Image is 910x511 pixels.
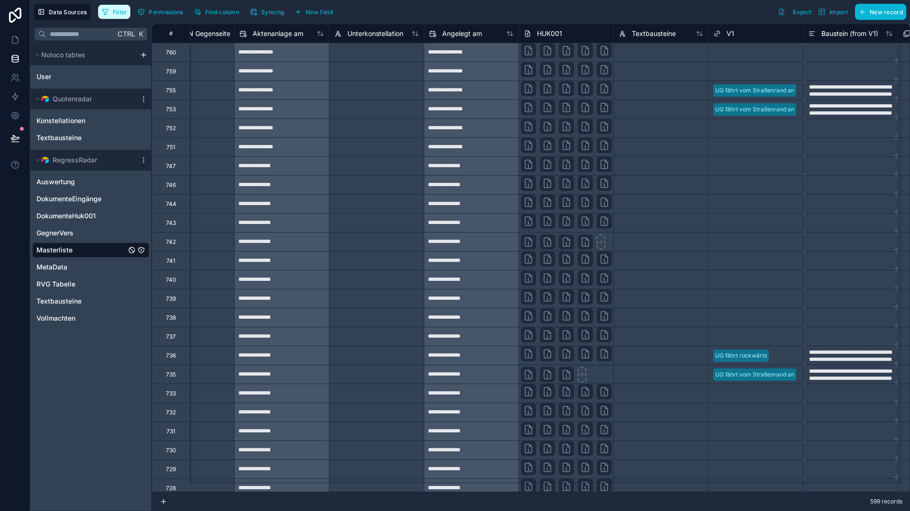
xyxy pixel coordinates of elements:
[774,4,815,20] button: Export
[166,428,175,435] div: 731
[851,4,906,20] a: New record
[166,371,176,378] div: 735
[855,4,906,20] button: New record
[166,295,176,303] div: 739
[246,5,287,19] button: Syncing
[306,9,333,16] span: New field
[98,5,131,19] button: Filter
[166,257,175,265] div: 741
[166,466,176,473] div: 729
[166,162,176,170] div: 747
[166,390,176,397] div: 733
[166,484,176,492] div: 728
[134,5,186,19] button: Permissions
[158,29,230,38] span: Kontakt VN Gegenseite
[829,9,848,16] span: Import
[166,333,176,341] div: 737
[134,5,190,19] a: Permissions
[870,9,903,16] span: New record
[166,87,176,94] div: 755
[166,143,175,151] div: 751
[537,29,562,38] span: HUK001
[159,30,182,37] div: #
[166,447,176,454] div: 730
[715,351,767,360] div: UG fährt rückwärts
[793,9,811,16] span: Export
[632,29,676,38] span: Textbausteine
[246,5,291,19] a: Syncing
[166,238,176,246] div: 742
[166,200,176,208] div: 744
[49,9,87,16] span: Data Sources
[291,5,336,19] button: New field
[166,181,176,189] div: 746
[166,314,176,322] div: 738
[117,28,136,40] span: Ctrl
[34,4,91,20] button: Data Sources
[166,276,176,284] div: 740
[166,106,176,113] div: 753
[166,125,176,132] div: 752
[442,29,482,38] span: Angelegt am
[191,5,243,19] button: Find column
[815,4,851,20] button: Import
[149,9,183,16] span: Permissions
[253,29,303,38] span: Aktenanlage am
[715,370,794,379] div: UG fährt vom Straßenrand an
[166,49,176,56] div: 760
[715,105,794,114] div: UG fährt vom Straßenrand an
[166,409,176,416] div: 732
[137,31,144,37] span: K
[113,9,127,16] span: Filter
[166,219,176,227] div: 743
[166,68,176,75] div: 759
[870,498,902,505] span: 599 records
[347,29,403,38] span: Unterkonstellation
[727,29,734,38] span: V1
[205,9,239,16] span: Find column
[166,352,176,359] div: 736
[715,86,794,95] div: UG fährt vom Straßenrand an
[261,9,284,16] span: Syncing
[821,29,878,38] span: Baustein (from V1)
